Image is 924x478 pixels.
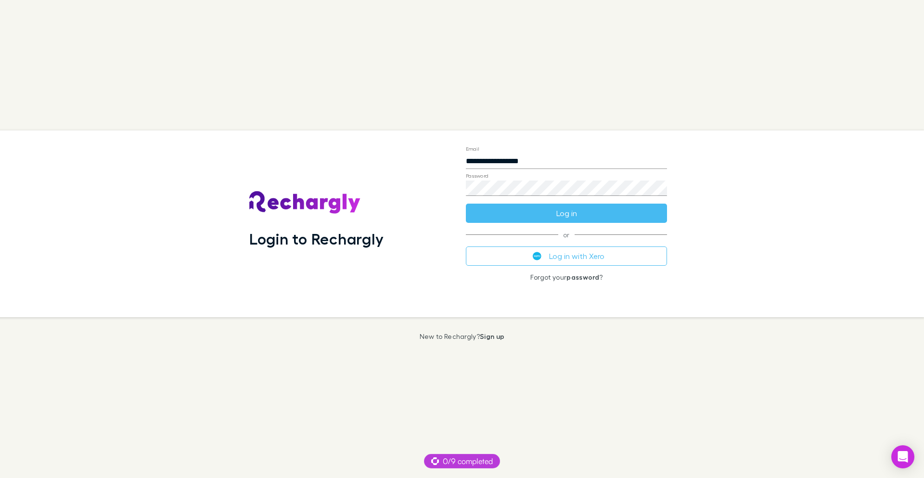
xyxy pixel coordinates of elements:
[466,172,488,179] label: Password
[466,234,667,235] span: or
[466,145,479,152] label: Email
[466,204,667,223] button: Log in
[249,191,361,214] img: Rechargly's Logo
[466,273,667,281] p: Forgot your ?
[466,246,667,266] button: Log in with Xero
[533,252,541,260] img: Xero's logo
[566,273,599,281] a: password
[891,445,914,468] div: Open Intercom Messenger
[480,332,504,340] a: Sign up
[420,333,505,340] p: New to Rechargly?
[249,230,384,248] h1: Login to Rechargly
